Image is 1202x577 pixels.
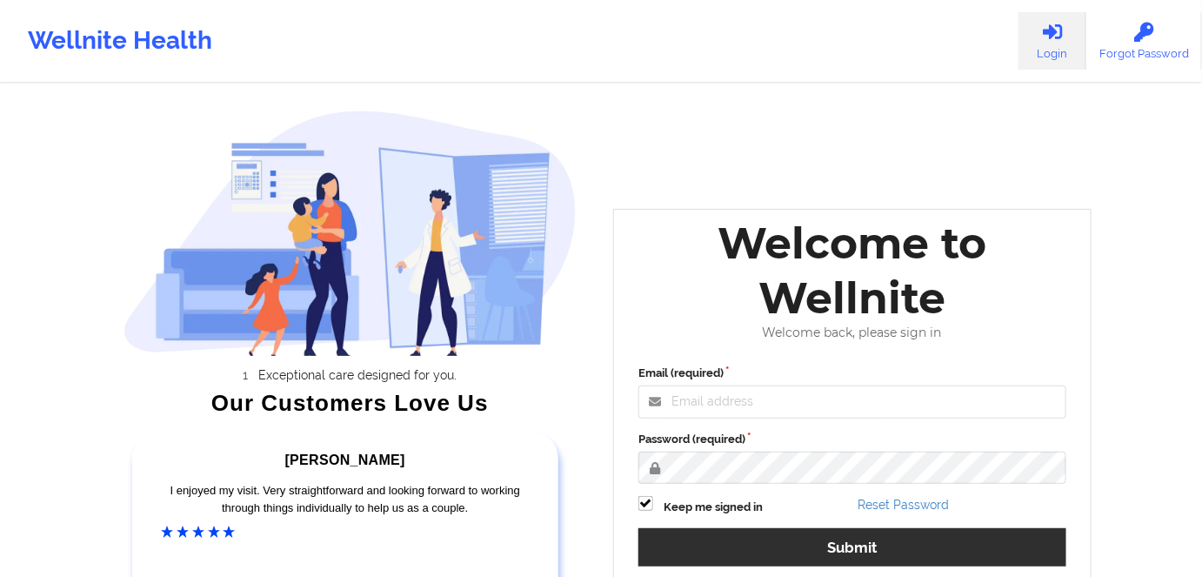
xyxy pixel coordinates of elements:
a: Login [1018,12,1086,70]
div: Welcome to Wellnite [626,216,1078,325]
span: [PERSON_NAME] [285,453,405,467]
a: Forgot Password [1086,12,1202,70]
div: I enjoyed my visit. Very straightforward and looking forward to working through things individual... [161,482,530,517]
a: Reset Password [858,498,950,512]
input: Email address [638,386,1066,419]
button: Submit [638,528,1066,566]
label: Password (required) [638,431,1066,448]
div: Welcome back, please sign in [626,325,1078,340]
label: Email (required) [638,365,1066,382]
div: Our Customers Love Us [124,394,578,412]
label: Keep me signed in [664,499,763,516]
li: Exceptional care designed for you. [138,368,577,382]
img: wellnite-auth-hero_200.c722682e.png [124,110,578,356]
